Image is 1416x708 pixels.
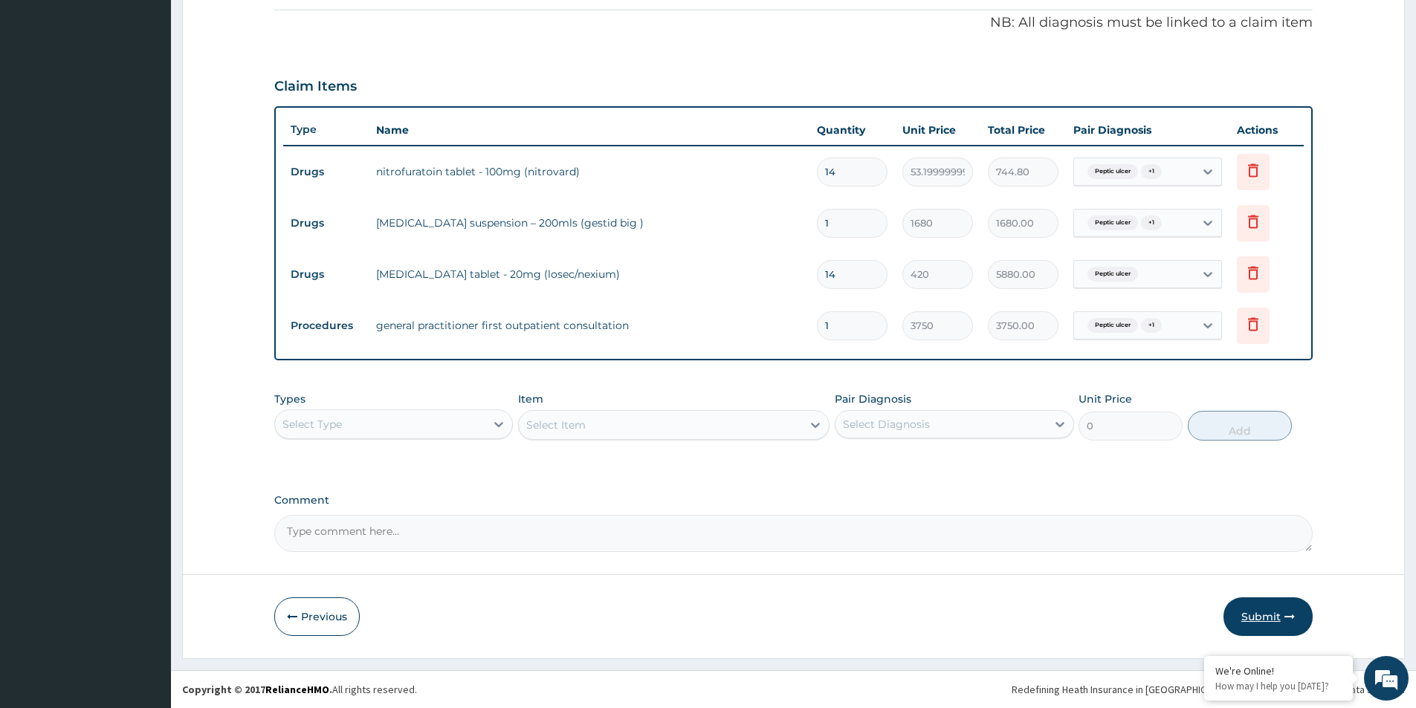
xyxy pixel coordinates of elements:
span: Peptic ulcer [1087,267,1138,282]
span: + 1 [1141,164,1162,179]
span: We're online! [86,187,205,337]
span: + 1 [1141,215,1162,230]
td: [MEDICAL_DATA] suspension – 200mls (gestid big ) [369,208,809,238]
div: Minimize live chat window [244,7,279,43]
p: How may I help you today? [1215,680,1342,692]
th: Type [283,116,369,143]
th: Actions [1229,115,1304,145]
div: Select Diagnosis [843,417,930,432]
th: Pair Diagnosis [1066,115,1229,145]
td: Drugs [283,158,369,186]
th: Name [369,115,809,145]
label: Unit Price [1079,392,1132,406]
span: + 1 [1141,318,1162,333]
div: Select Type [282,417,342,432]
td: general practitioner first outpatient consultation [369,311,809,340]
div: Redefining Heath Insurance in [GEOGRAPHIC_DATA] using Telemedicine and Data Science! [1012,682,1405,697]
div: Chat with us now [77,83,250,103]
strong: Copyright © 2017 . [182,683,332,696]
button: Add [1188,411,1292,441]
label: Item [518,392,543,406]
textarea: Type your message and hit 'Enter' [7,406,283,458]
td: Drugs [283,210,369,237]
a: RelianceHMO [265,683,329,696]
td: [MEDICAL_DATA] tablet - 20mg (losec/nexium) [369,259,809,289]
label: Comment [274,494,1313,507]
button: Submit [1223,597,1313,636]
td: Drugs [283,261,369,288]
label: Pair Diagnosis [835,392,911,406]
label: Types [274,393,305,406]
h3: Claim Items [274,79,357,95]
th: Total Price [980,115,1066,145]
img: d_794563401_company_1708531726252_794563401 [28,74,60,111]
p: NB: All diagnosis must be linked to a claim item [274,13,1313,33]
span: Peptic ulcer [1087,215,1138,230]
th: Unit Price [895,115,980,145]
th: Quantity [809,115,895,145]
span: Peptic ulcer [1087,164,1138,179]
td: nitrofuratoin tablet - 100mg (nitrovard) [369,157,809,186]
button: Previous [274,597,360,636]
footer: All rights reserved. [171,670,1416,708]
div: We're Online! [1215,664,1342,678]
td: Procedures [283,312,369,340]
span: Peptic ulcer [1087,318,1138,333]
